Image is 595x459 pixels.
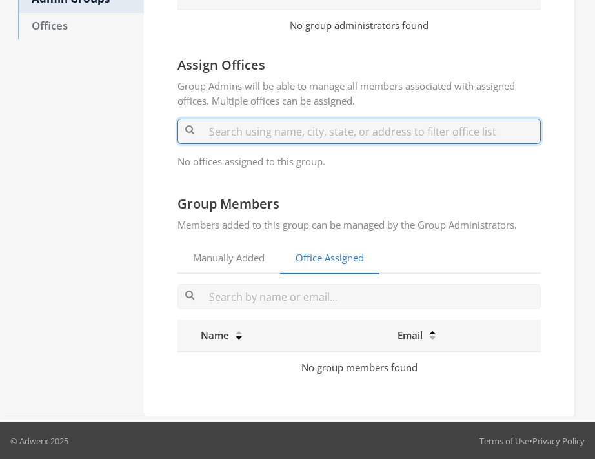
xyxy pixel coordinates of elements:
td: No group members found [177,352,541,383]
span: Name [185,329,229,342]
a: Privacy Policy [532,435,585,447]
a: Office Assigned [280,243,379,274]
p: © Adwerx 2025 [10,434,68,447]
span: Email [398,329,423,342]
input: Search by name or email... [177,284,541,309]
td: No group administrators found [177,10,541,41]
a: Terms of Use [479,435,529,447]
p: No offices assigned to this group. [177,154,541,169]
a: Offices [18,13,144,40]
a: Manually Added [177,243,280,274]
h4: Assign Offices [177,57,541,74]
h4: Group Members [177,196,541,212]
div: • [479,434,585,447]
input: Search using name, city, state, or address to filter office list [177,119,541,144]
p: Group Admins will be able to manage all members associated with assigned offices. Multiple office... [177,79,541,109]
p: Members added to this group can be managed by the Group Administrators. [177,218,541,232]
